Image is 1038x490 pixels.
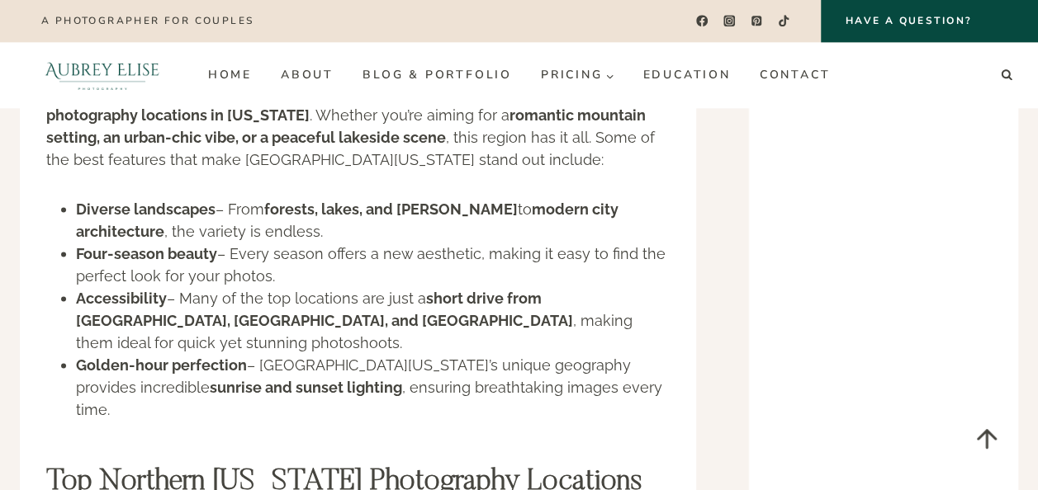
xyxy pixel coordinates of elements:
[193,62,844,88] nav: Primary
[995,64,1018,87] button: View Search Form
[745,9,769,33] a: Pinterest
[772,9,796,33] a: TikTok
[41,15,254,26] p: A photographer for couples
[264,200,518,217] strong: forests, lakes, and [PERSON_NAME]
[193,62,266,88] a: Home
[745,62,845,88] a: Contact
[628,62,745,88] a: Education
[76,242,670,286] li: – Every season offers a new aesthetic, making it easy to find the perfect look for your photos.
[20,42,185,108] img: Aubrey Elise Photography
[960,412,1013,465] a: Scroll to top
[76,356,247,373] strong: Golden-hour perfection
[76,286,670,353] li: – Many of the top locations are just a , making them ideal for quick yet stunning photoshoots.
[76,200,216,217] strong: Diverse landscapes
[348,62,526,88] a: Blog & Portfolio
[76,197,670,242] li: – From to , the variety is endless.
[76,353,670,420] li: – [GEOGRAPHIC_DATA][US_STATE]’s unique geography provides incredible , ensuring breathtaking imag...
[76,244,217,261] strong: Four-season beauty
[266,62,348,88] a: About
[76,289,167,306] strong: Accessibility
[210,378,402,395] strong: sunrise and sunset lighting
[526,62,628,88] button: Child menu of Pricing
[718,9,742,33] a: Instagram
[690,9,713,33] a: Facebook
[46,82,670,171] p: [GEOGRAPHIC_DATA][US_STATE] is home to some of the most . Whether you’re aiming for a , this regi...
